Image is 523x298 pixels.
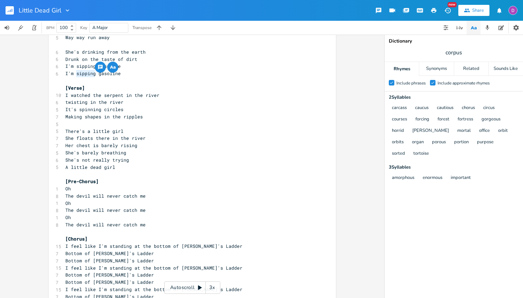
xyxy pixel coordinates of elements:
div: 3x [206,281,218,294]
div: Include approximate rhymes [438,81,490,85]
span: Bottom of [PERSON_NAME]'s Ladder [65,272,154,278]
button: porous [432,139,446,145]
button: orbit [498,128,508,134]
div: Dictionary [389,39,519,44]
span: The devil will never catch me [65,207,146,213]
button: Share [458,5,489,16]
span: I watched the serpent in the river [65,92,159,98]
div: Related [454,62,488,76]
span: twisting in the river [65,99,123,105]
span: The devil will never catch me [65,222,146,228]
div: Synonyms [419,62,453,76]
div: Transpose [132,26,152,30]
button: circus [483,105,495,111]
span: Oh [65,186,71,192]
span: She's not really trying [65,157,129,163]
span: There's a little girl [65,128,123,134]
span: Oh [65,214,71,220]
span: Making shapes in the ripples [65,114,143,120]
button: office [479,128,490,134]
span: Oh [65,200,71,206]
span: The devil will never catch me [65,193,146,199]
button: horrid [392,128,404,134]
div: Include phrases [396,81,426,85]
span: [Pre-Chorus] [65,178,99,184]
div: 2 Syllable s [389,95,519,100]
span: Drunk on the taste of dirt [65,56,137,62]
button: courses [392,117,407,123]
span: [Verse] [65,85,85,91]
span: I'm sipping gasoline [65,63,121,69]
button: cautious [437,105,453,111]
span: I feel like I'm standing at the bottom of [PERSON_NAME]'s Ladder [65,265,242,271]
div: Sounds Like [489,62,523,76]
button: orbits [392,139,404,145]
div: New [448,2,457,7]
button: mortal [457,128,471,134]
button: [PERSON_NAME] [412,128,449,134]
span: Way way run away [65,34,110,40]
div: Share [472,7,484,13]
button: important [451,175,471,181]
span: Bottom of [PERSON_NAME]'s Ladder [65,279,154,285]
button: portion [454,139,469,145]
span: She floats there in the river [65,135,146,141]
span: She's barely breathing [65,150,126,156]
button: sorted [392,151,405,157]
button: forcing [415,117,429,123]
span: A little dead girl [65,164,115,170]
span: I'm sipping gasoline [65,70,121,76]
div: 3 Syllable s [389,165,519,170]
span: [Chorus] [65,236,88,242]
button: carcass [392,105,407,111]
button: purpose [477,139,494,145]
button: forest [438,117,449,123]
span: She's drinking from the earth [65,49,146,55]
button: chorus [462,105,475,111]
img: Dylan [508,6,517,15]
span: A Major [92,25,108,31]
span: Little Dead Girl [19,7,61,13]
button: tortoise [413,151,429,157]
button: gorgeous [481,117,501,123]
span: It's spinning circles [65,106,123,112]
div: Rhymes [385,62,419,76]
button: New [441,4,455,17]
button: organ [412,139,424,145]
span: corpus [446,49,462,57]
button: enormous [423,175,442,181]
button: fortress [458,117,473,123]
span: Bottom of [PERSON_NAME]'s Ladder [65,250,154,256]
span: Her chest is barely rising [65,142,137,148]
span: I feel like I'm standing at the bottom of [PERSON_NAME]'s Ladder [65,286,242,292]
span: I feel like I'm standing at the bottom of [PERSON_NAME]'s Ladder [65,243,242,249]
button: amorphous [392,175,414,181]
button: caucus [415,105,429,111]
div: Autoscroll [164,281,220,294]
span: Bottom of [PERSON_NAME]'s Ladder [65,258,154,264]
div: Key [80,26,87,30]
div: BPM [46,26,54,30]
